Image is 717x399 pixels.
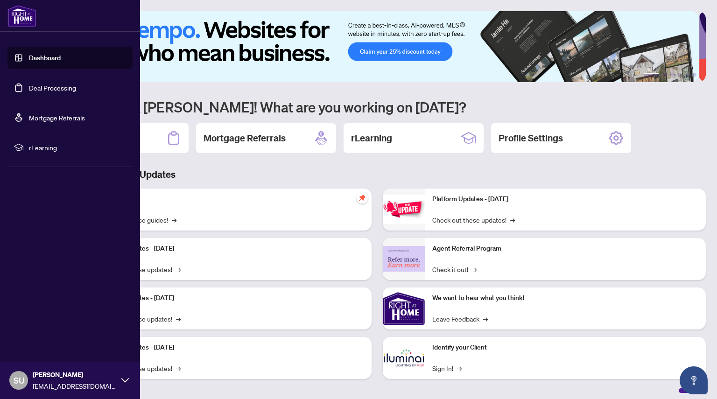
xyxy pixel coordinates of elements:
p: Platform Updates - [DATE] [98,244,364,254]
h2: Mortgage Referrals [204,132,286,145]
span: SU [14,374,24,387]
span: → [457,363,462,373]
span: rLearning [29,142,126,153]
img: Slide 0 [49,11,699,82]
p: We want to hear what you think! [432,293,698,303]
button: 4 [678,73,682,77]
span: [EMAIL_ADDRESS][DOMAIN_NAME] [33,381,117,391]
span: → [176,314,181,324]
p: Self-Help [98,194,364,204]
span: → [472,264,477,274]
img: Agent Referral Program [383,246,425,272]
span: → [483,314,488,324]
img: Identify your Client [383,337,425,379]
a: Deal Processing [29,84,76,92]
a: Check out these updates!→ [432,215,515,225]
p: Platform Updates - [DATE] [98,293,364,303]
span: → [176,264,181,274]
span: pushpin [357,192,368,203]
h3: Brokerage & Industry Updates [49,168,706,181]
p: Agent Referral Program [432,244,698,254]
span: → [510,215,515,225]
span: → [176,363,181,373]
a: Check it out!→ [432,264,477,274]
span: [PERSON_NAME] [33,370,117,380]
button: 1 [644,73,659,77]
h2: Profile Settings [499,132,563,145]
img: Platform Updates - June 23, 2025 [383,195,425,224]
button: Open asap [680,366,708,394]
h1: Welcome back [PERSON_NAME]! What are you working on [DATE]? [49,98,706,116]
a: Leave Feedback→ [432,314,488,324]
button: 5 [685,73,689,77]
a: Mortgage Referrals [29,113,85,122]
h2: rLearning [351,132,392,145]
button: 3 [670,73,674,77]
img: We want to hear what you think! [383,287,425,329]
button: 6 [693,73,696,77]
a: Sign In!→ [432,363,462,373]
button: 2 [663,73,667,77]
p: Platform Updates - [DATE] [432,194,698,204]
p: Identify your Client [432,343,698,353]
a: Dashboard [29,54,61,62]
p: Platform Updates - [DATE] [98,343,364,353]
span: → [172,215,176,225]
img: logo [7,5,36,27]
